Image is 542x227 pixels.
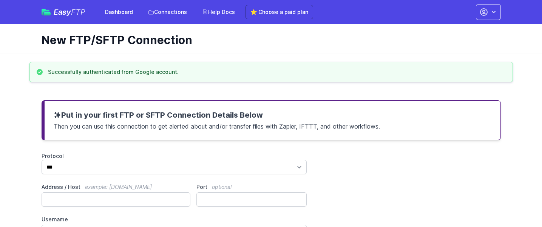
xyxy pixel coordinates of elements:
[42,9,51,15] img: easyftp_logo.png
[212,184,232,190] span: optional
[54,8,85,16] span: Easy
[198,5,239,19] a: Help Docs
[42,216,307,223] label: Username
[144,5,191,19] a: Connections
[54,110,491,120] h3: Put in your first FTP or SFTP Connection Details Below
[100,5,137,19] a: Dashboard
[71,8,85,17] span: FTP
[48,68,179,76] h3: Successfully authenticated from Google account.
[246,5,313,19] a: ⭐ Choose a paid plan
[42,33,495,47] h1: New FTP/SFTP Connection
[42,183,191,191] label: Address / Host
[42,8,85,16] a: EasyFTP
[54,120,491,131] p: Then you can use this connection to get alerted about and/or transfer files with Zapier, IFTTT, a...
[196,183,307,191] label: Port
[42,152,307,160] label: Protocol
[85,184,152,190] span: example: [DOMAIN_NAME]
